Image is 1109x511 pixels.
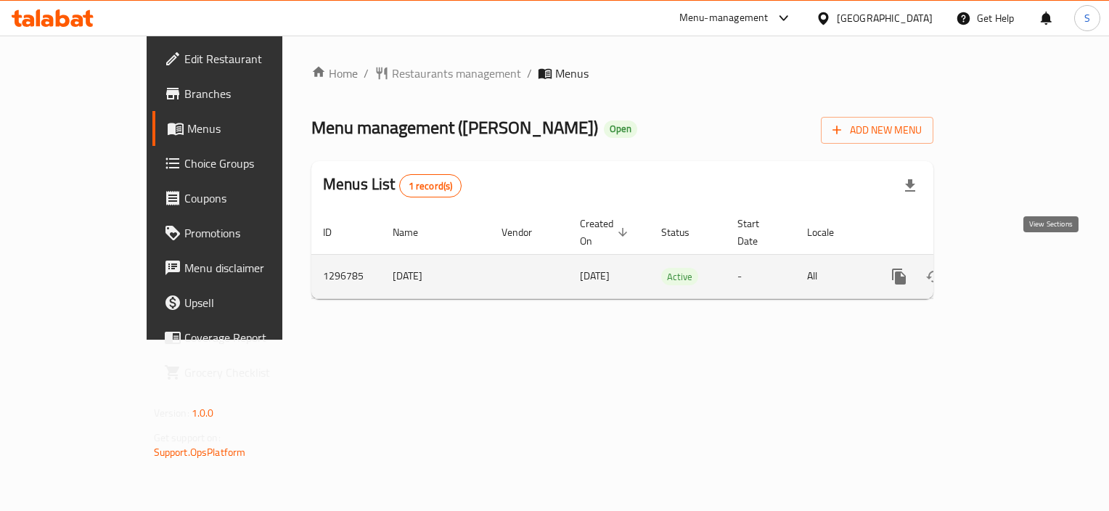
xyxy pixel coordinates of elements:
span: Add New Menu [832,121,922,139]
a: Branches [152,76,332,111]
h2: Menus List [323,173,462,197]
li: / [364,65,369,82]
nav: breadcrumb [311,65,933,82]
span: Menu disclaimer [184,259,320,277]
li: / [527,65,532,82]
table: enhanced table [311,210,1033,299]
a: Coverage Report [152,320,332,355]
span: Open [604,123,637,135]
span: ID [323,224,351,241]
span: Restaurants management [392,65,521,82]
div: Total records count [399,174,462,197]
a: Choice Groups [152,146,332,181]
span: Active [661,269,698,285]
th: Actions [870,210,1033,255]
span: Start Date [737,215,778,250]
span: Menus [555,65,589,82]
span: [DATE] [580,266,610,285]
a: Upsell [152,285,332,320]
span: Locale [807,224,853,241]
a: Menu disclaimer [152,250,332,285]
a: Grocery Checklist [152,355,332,390]
span: Upsell [184,294,320,311]
div: [GEOGRAPHIC_DATA] [837,10,933,26]
span: Promotions [184,224,320,242]
a: Support.OpsPlatform [154,443,246,462]
a: Menus [152,111,332,146]
span: 1 record(s) [400,179,462,193]
td: - [726,254,795,298]
a: Restaurants management [375,65,521,82]
div: Active [661,268,698,285]
button: Add New Menu [821,117,933,144]
a: Edit Restaurant [152,41,332,76]
span: Vendor [502,224,551,241]
td: 1296785 [311,254,381,298]
span: Coupons [184,189,320,207]
span: Version: [154,404,189,422]
div: Open [604,120,637,138]
span: Menu management ( [PERSON_NAME] ) [311,111,598,144]
span: Choice Groups [184,155,320,172]
button: more [882,259,917,294]
a: Home [311,65,358,82]
div: Export file [893,168,928,203]
span: Get support on: [154,428,221,447]
td: [DATE] [381,254,490,298]
span: S [1084,10,1090,26]
span: Edit Restaurant [184,50,320,68]
button: Change Status [917,259,952,294]
a: Promotions [152,216,332,250]
span: 1.0.0 [192,404,214,422]
span: Status [661,224,708,241]
span: Coverage Report [184,329,320,346]
span: Created On [580,215,632,250]
td: All [795,254,870,298]
div: Menu-management [679,9,769,27]
span: Name [393,224,437,241]
span: Grocery Checklist [184,364,320,381]
span: Branches [184,85,320,102]
span: Menus [187,120,320,137]
a: Coupons [152,181,332,216]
